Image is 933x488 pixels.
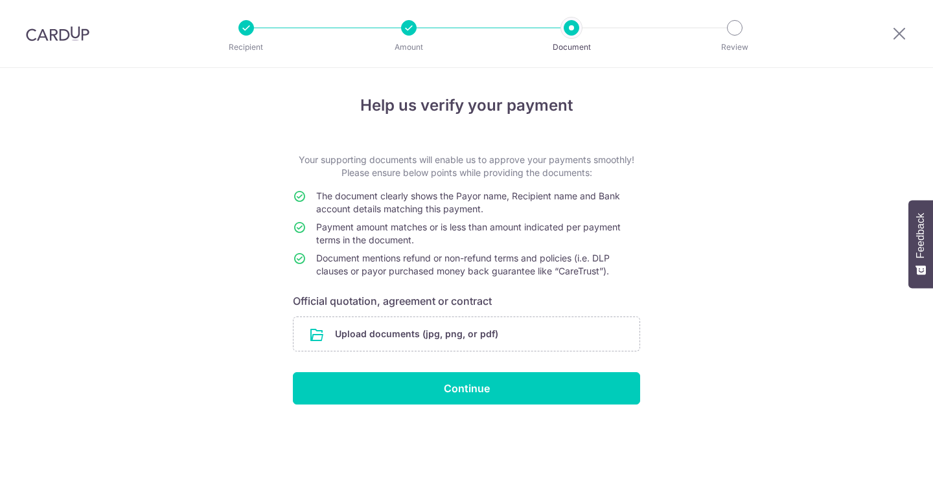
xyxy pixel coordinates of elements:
div: Upload documents (jpg, png, or pdf) [293,316,640,351]
span: Payment amount matches or is less than amount indicated per payment terms in the document. [316,221,621,245]
input: Continue [293,372,640,405]
p: Document [524,41,619,54]
button: Feedback - Show survey [908,200,933,288]
p: Recipient [198,41,294,54]
h4: Help us verify your payment [293,94,640,117]
span: Document mentions refund or non-refund terms and policies (i.e. DLP clauses or payor purchased mo... [316,252,610,276]
p: Your supporting documents will enable us to approve your payments smoothly! Please ensure below p... [293,153,640,179]
span: The document clearly shows the Payor name, Recipient name and Bank account details matching this ... [316,190,620,214]
h6: Official quotation, agreement or contract [293,293,640,309]
img: CardUp [26,26,89,41]
span: Feedback [915,213,927,258]
p: Amount [361,41,457,54]
p: Review [687,41,783,54]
